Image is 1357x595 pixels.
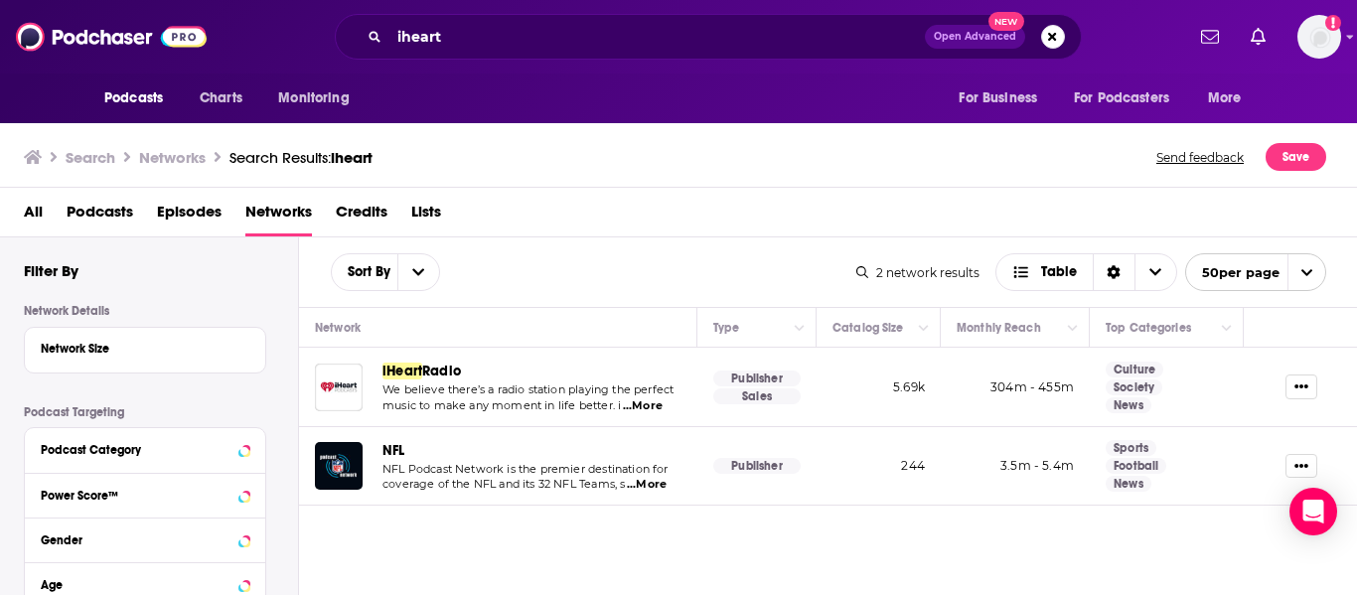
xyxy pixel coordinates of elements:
[411,196,441,236] a: Lists
[157,196,222,236] a: Episodes
[912,317,936,341] button: Column Actions
[1061,79,1198,117] button: open menu
[382,398,621,412] span: music to make any moment in life better. i
[382,477,625,491] span: coverage of the NFL and its 32 NFL Teams, s
[1106,476,1151,492] a: News
[397,254,439,290] button: open menu
[1093,254,1134,290] div: Sort Direction
[336,196,387,236] a: Credits
[901,458,925,473] span: 244
[90,79,189,117] button: open menu
[24,304,266,318] p: Network Details
[945,79,1062,117] button: open menu
[24,405,266,419] p: Podcast Targeting
[229,148,373,167] a: Search Results:iheart
[1185,253,1326,291] button: open menu
[187,79,254,117] a: Charts
[1285,374,1317,398] button: Show More Button
[1106,362,1163,377] a: Culture
[925,25,1025,49] button: Open AdvancedNew
[41,436,249,461] button: Podcast Category
[41,489,232,503] div: Power Score™
[1325,15,1341,31] svg: Add a profile image
[995,253,1177,291] button: Choose View
[1106,458,1166,474] a: Football
[713,388,801,404] p: Sales
[331,148,373,167] span: iheart
[1208,84,1242,112] span: More
[331,253,440,291] h2: Choose List sort
[66,148,115,167] h3: Search
[315,364,363,411] img: iHeartRadio
[41,533,232,547] div: Gender
[1061,317,1085,341] button: Column Actions
[229,148,373,167] div: Search Results:
[41,336,249,361] button: Network Size
[67,196,133,236] a: Podcasts
[832,316,904,340] div: Catalog Size
[24,261,78,280] h2: Filter By
[957,378,1074,395] p: 304m - 455m
[1297,15,1341,59] img: User Profile
[41,342,236,356] div: Network Size
[139,148,206,167] h3: Networks
[988,12,1024,31] span: New
[713,316,741,340] div: Type
[24,196,43,236] a: All
[788,317,812,341] button: Column Actions
[332,265,397,279] button: open menu
[957,316,1041,340] div: Monthly Reach
[1106,440,1156,456] a: Sports
[422,363,461,379] span: Radio
[335,14,1082,60] div: Search podcasts, credits, & more...
[713,371,801,386] p: Publisher
[1150,143,1250,171] button: Send feedback
[959,84,1037,112] span: For Business
[1297,15,1341,59] button: Show profile menu
[1285,454,1317,478] button: Show More Button
[1194,79,1267,117] button: open menu
[41,526,249,551] button: Gender
[1289,488,1337,535] div: Open Intercom Messenger
[1074,84,1169,112] span: For Podcasters
[1193,20,1227,54] a: Show notifications dropdown
[41,443,232,457] div: Podcast Category
[1041,265,1077,279] span: Table
[1215,317,1239,341] button: Column Actions
[382,462,669,476] span: NFL Podcast Network is the premier destination for
[713,458,801,474] p: Publisher
[278,84,349,112] span: Monitoring
[856,265,980,280] div: 2 network results
[1243,20,1274,54] a: Show notifications dropdown
[1106,397,1151,413] a: News
[382,382,674,396] span: We believe there’s a radio station playing the perfect
[389,21,925,53] input: Search podcasts, credits, & more...
[1266,143,1326,171] button: Save
[1297,15,1341,59] span: Logged in as Mallory813
[957,457,1074,474] p: 3.5m - 5.4m
[1106,379,1162,395] a: Society
[315,442,363,490] img: NFL
[16,18,207,56] a: Podchaser - Follow, Share and Rate Podcasts
[382,363,422,379] span: iHeart
[104,84,163,112] span: Podcasts
[200,84,242,112] span: Charts
[1186,257,1280,288] span: 50 per page
[893,379,925,394] span: 5.69k
[623,398,663,414] span: ...More
[627,477,667,493] span: ...More
[245,196,312,236] a: Networks
[934,32,1016,42] span: Open Advanced
[382,442,405,459] span: NFL
[1106,316,1191,340] div: Top Categories
[41,482,249,507] button: Power Score™
[315,316,361,340] div: Network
